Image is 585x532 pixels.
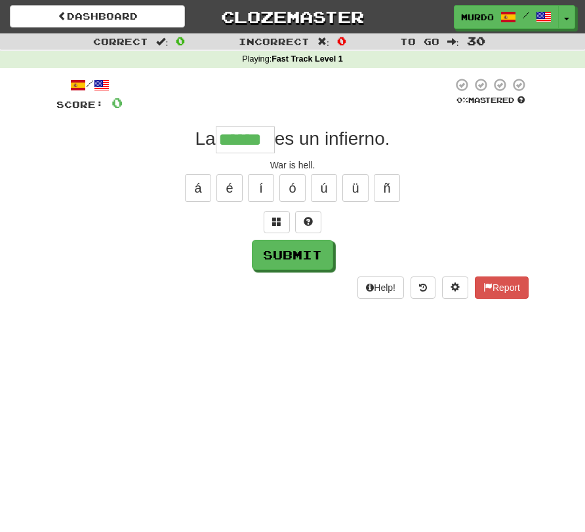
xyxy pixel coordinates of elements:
button: ñ [374,174,400,202]
span: / [523,10,529,20]
span: es un infierno. [275,128,390,149]
span: 0 [176,34,185,47]
strong: Fast Track Level 1 [272,54,343,64]
span: murdo [461,11,494,23]
button: Report [475,276,529,299]
div: / [56,77,123,94]
a: Clozemaster [205,5,380,28]
button: í [248,174,274,202]
button: ü [342,174,369,202]
span: Incorrect [239,36,310,47]
button: Single letter hint - you only get 1 per sentence and score half the points! alt+h [295,211,321,233]
button: Round history (alt+y) [411,276,435,299]
span: To go [400,36,439,47]
span: 0 % [456,96,468,104]
button: é [216,174,243,202]
div: War is hell. [56,159,529,172]
button: ú [311,174,337,202]
span: : [317,37,329,46]
button: Help! [357,276,404,299]
span: Correct [93,36,148,47]
span: 0 [337,34,346,47]
span: : [156,37,168,46]
button: Submit [252,240,333,270]
a: murdo / [454,5,559,29]
span: 0 [111,94,123,111]
span: : [447,37,459,46]
button: ó [279,174,306,202]
span: Score: [56,99,104,110]
button: á [185,174,211,202]
a: Dashboard [10,5,185,28]
span: La [195,128,215,149]
button: Switch sentence to multiple choice alt+p [264,211,290,233]
div: Mastered [453,95,529,105]
span: 30 [467,34,485,47]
